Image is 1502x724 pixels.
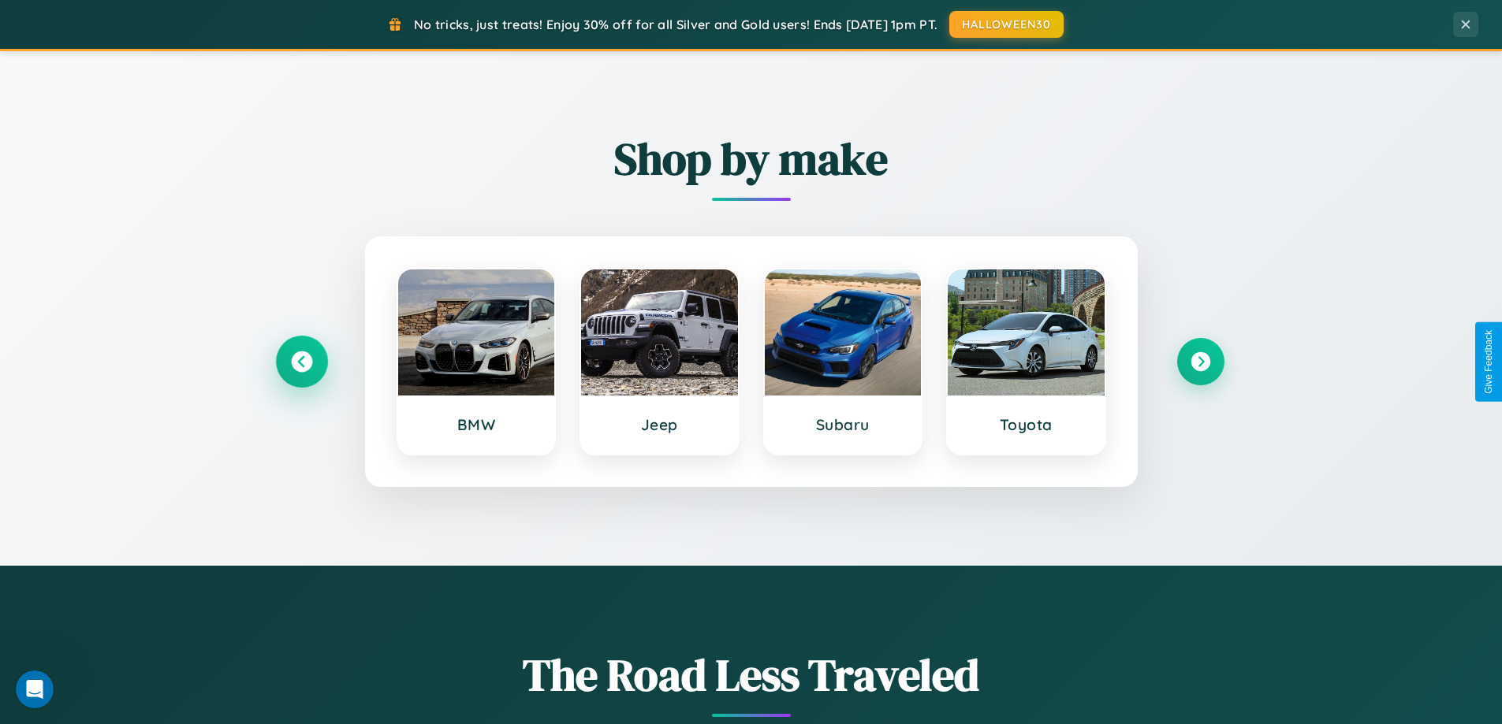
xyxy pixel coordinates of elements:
[963,415,1089,434] h3: Toyota
[949,11,1064,38] button: HALLOWEEN30
[597,415,722,434] h3: Jeep
[414,415,539,434] h3: BMW
[278,644,1224,705] h1: The Road Less Traveled
[1483,330,1494,394] div: Give Feedback
[278,128,1224,189] h2: Shop by make
[16,670,54,708] iframe: Intercom live chat
[414,17,937,32] span: No tricks, just treats! Enjoy 30% off for all Silver and Gold users! Ends [DATE] 1pm PT.
[781,415,906,434] h3: Subaru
